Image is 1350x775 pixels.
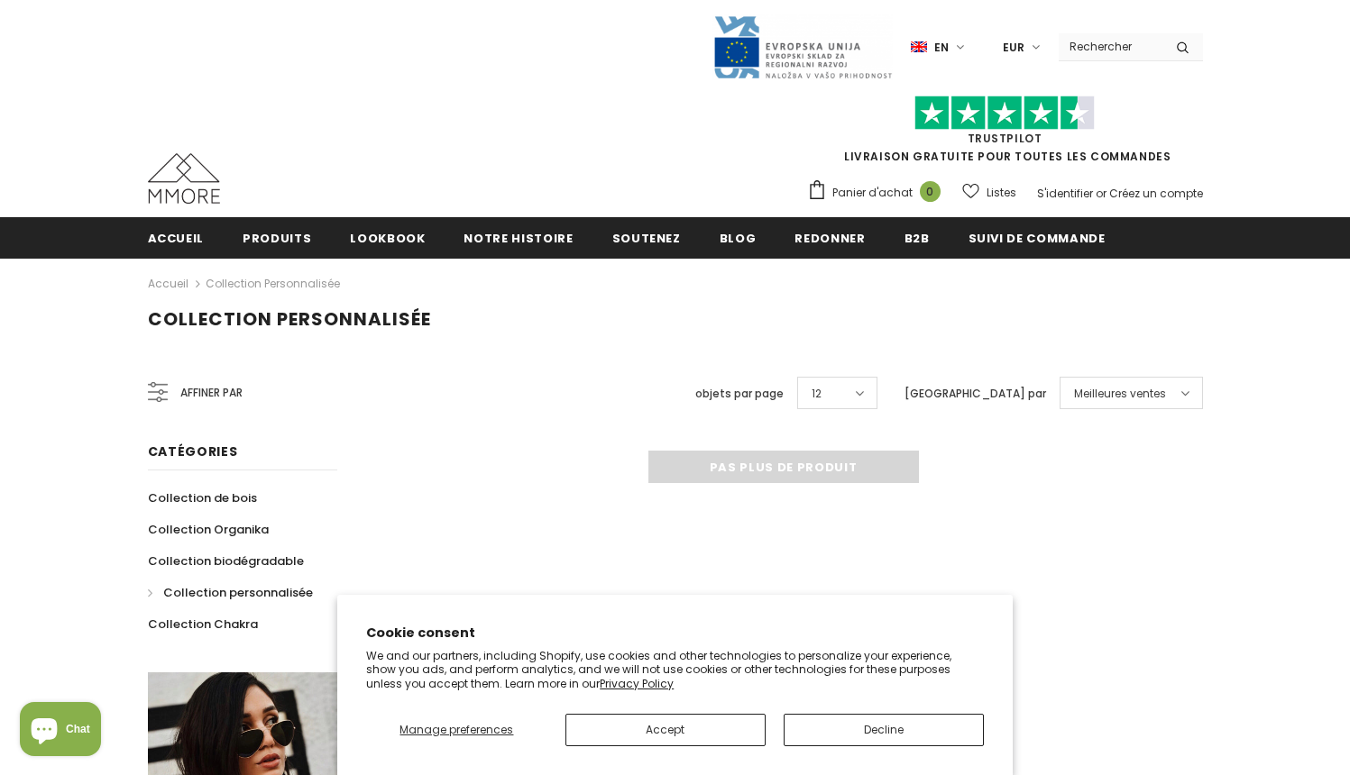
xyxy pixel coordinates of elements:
span: Lookbook [350,230,425,247]
span: EUR [1003,39,1024,57]
a: Listes [962,177,1016,208]
span: Collection personnalisée [148,306,431,332]
a: Blog [720,217,757,258]
span: Notre histoire [464,230,573,247]
span: en [934,39,949,57]
a: Produits [243,217,311,258]
a: Collection Organika [148,514,269,545]
img: Javni Razpis [712,14,893,80]
img: Faites confiance aux étoiles pilotes [914,96,1095,131]
a: Privacy Policy [600,676,674,691]
a: Lookbook [350,217,425,258]
input: Search Site [1059,33,1162,59]
span: B2B [905,230,930,247]
a: Accueil [148,217,205,258]
button: Decline [784,714,984,746]
span: Catégories [148,442,238,460]
span: Redonner [794,230,865,247]
span: Accueil [148,230,205,247]
span: Panier d'achat [832,184,913,202]
inbox-online-store-chat: Shopify online store chat [14,702,106,761]
img: Cas MMORE [148,153,220,204]
a: soutenez [612,217,681,258]
h2: Cookie consent [366,624,984,643]
span: Collection Organika [148,521,269,538]
span: or [1096,186,1107,201]
a: TrustPilot [968,131,1042,146]
span: Listes [987,184,1016,202]
a: B2B [905,217,930,258]
span: Blog [720,230,757,247]
a: S'identifier [1037,186,1093,201]
a: Collection personnalisée [206,276,340,291]
a: Redonner [794,217,865,258]
a: Collection Chakra [148,608,258,640]
a: Créez un compte [1109,186,1203,201]
a: Notre histoire [464,217,573,258]
a: Panier d'achat 0 [807,179,950,206]
a: Collection biodégradable [148,545,304,577]
span: Suivi de commande [969,230,1106,247]
button: Accept [565,714,766,746]
span: Produits [243,230,311,247]
span: Collection personnalisée [163,584,313,601]
span: Collection Chakra [148,615,258,633]
span: LIVRAISON GRATUITE POUR TOUTES LES COMMANDES [807,104,1203,164]
span: Collection de bois [148,489,257,506]
span: 12 [812,385,822,403]
span: Collection biodégradable [148,552,304,570]
a: Javni Razpis [712,39,893,54]
a: Accueil [148,273,188,295]
a: Collection personnalisée [148,577,313,608]
p: We and our partners, including Shopify, use cookies and other technologies to personalize your ex... [366,649,984,691]
img: i-lang-1.png [911,40,927,55]
button: Manage preferences [366,714,546,746]
span: Meilleures ventes [1074,385,1166,403]
a: Collection de bois [148,482,257,514]
a: Suivi de commande [969,217,1106,258]
span: Affiner par [180,383,243,403]
span: Manage preferences [399,722,513,737]
span: 0 [920,181,941,202]
label: [GEOGRAPHIC_DATA] par [905,385,1046,403]
span: soutenez [612,230,681,247]
label: objets par page [695,385,784,403]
